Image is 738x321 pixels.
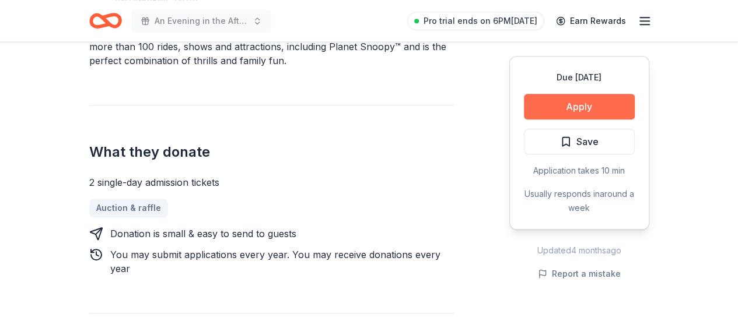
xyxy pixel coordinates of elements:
[524,187,635,215] div: Usually responds in around a week
[524,70,635,84] div: Due [DATE]
[110,227,296,241] div: Donation is small & easy to send to guests
[549,10,633,31] a: Earn Rewards
[110,248,453,276] div: You may submit applications every year . You may receive donations every year
[89,26,453,68] div: [PERSON_NAME][GEOGRAPHIC_DATA] features two great parks which include more than 100 rides, shows ...
[131,9,271,33] button: An Evening in the Afterglow-Fall Gala
[407,12,544,30] a: Pro trial ends on 6PM[DATE]
[89,199,168,217] a: Auction & raffle
[509,244,649,257] div: Updated 4 months ago
[524,94,635,119] button: Apply
[424,14,537,28] span: Pro trial ends on 6PM[DATE]
[155,14,248,28] span: An Evening in the Afterglow-Fall Gala
[576,134,599,149] span: Save
[89,7,122,34] a: Home
[89,175,453,189] div: 2 single-day admission tickets
[89,143,453,161] h2: What they donate
[524,164,635,178] div: Application takes 10 min
[538,267,621,281] button: Report a mistake
[524,129,635,154] button: Save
